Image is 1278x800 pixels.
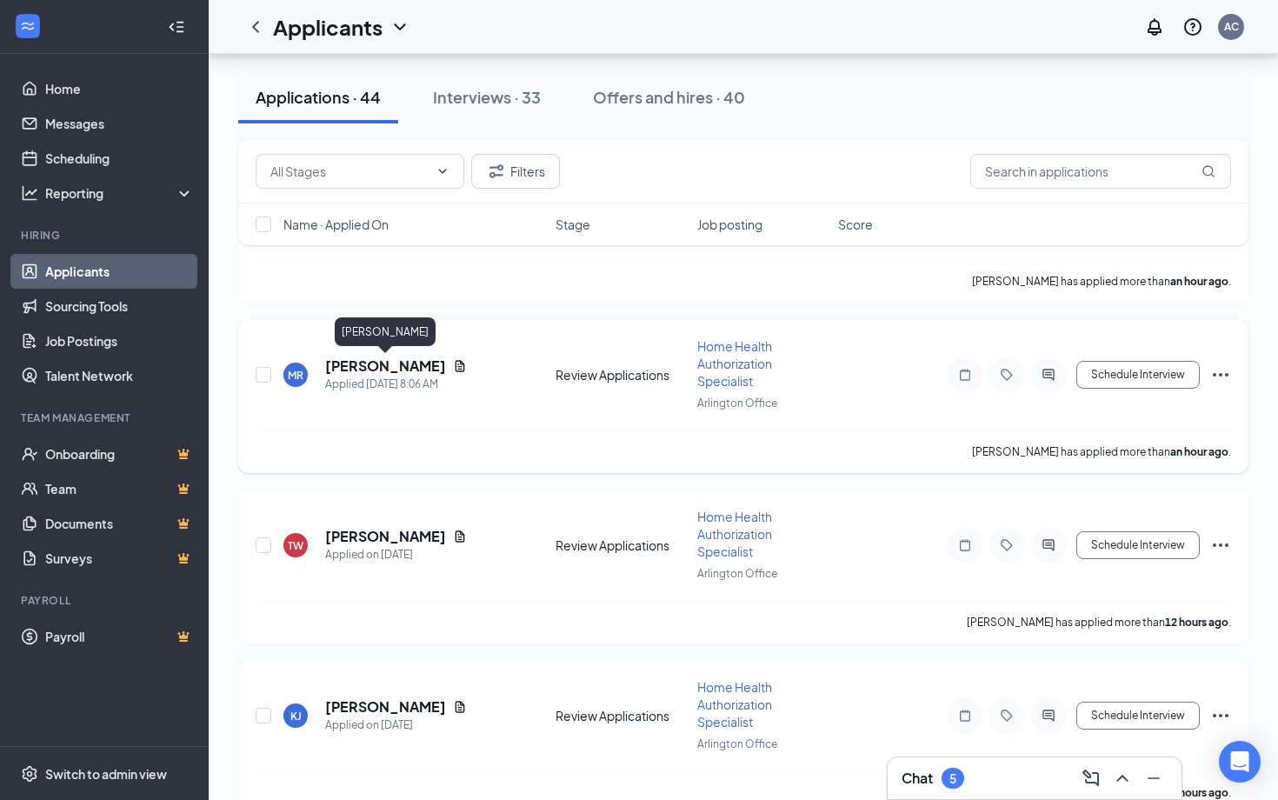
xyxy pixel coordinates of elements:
[697,216,762,233] span: Job posting
[697,397,777,410] span: Arlington Office
[556,537,687,554] div: Review Applications
[453,530,467,543] svg: Document
[996,709,1017,723] svg: Tag
[270,162,429,181] input: All Stages
[996,538,1017,552] svg: Tag
[902,769,933,788] h3: Chat
[1219,741,1261,783] div: Open Intercom Messenger
[45,541,194,576] a: SurveysCrown
[45,358,194,393] a: Talent Network
[1076,361,1200,389] button: Schedule Interview
[955,368,975,382] svg: Note
[996,368,1017,382] svg: Tag
[972,274,1231,289] p: [PERSON_NAME] has applied more than .
[45,254,194,289] a: Applicants
[21,593,190,608] div: Payroll
[486,161,507,182] svg: Filter
[1038,709,1059,723] svg: ActiveChat
[1076,702,1200,730] button: Schedule Interview
[45,106,194,141] a: Messages
[45,471,194,506] a: TeamCrown
[45,765,167,783] div: Switch to admin view
[949,771,956,786] div: 5
[21,410,190,425] div: Team Management
[1165,616,1228,629] b: 12 hours ago
[955,538,975,552] svg: Note
[436,164,449,178] svg: ChevronDown
[556,366,687,383] div: Review Applications
[325,357,446,376] h5: [PERSON_NAME]
[1224,19,1239,34] div: AC
[838,216,873,233] span: Score
[697,509,772,559] span: Home Health Authorization Specialist
[1165,786,1228,799] b: 14 hours ago
[433,86,541,108] div: Interviews · 33
[45,437,194,471] a: OnboardingCrown
[697,737,777,750] span: Arlington Office
[168,18,185,36] svg: Collapse
[325,546,467,563] div: Applied on [DATE]
[1077,764,1105,792] button: ComposeMessage
[389,17,410,37] svg: ChevronDown
[1170,445,1228,458] b: an hour ago
[1038,368,1059,382] svg: ActiveChat
[325,697,446,717] h5: [PERSON_NAME]
[245,17,266,37] svg: ChevronLeft
[1112,768,1133,789] svg: ChevronUp
[1143,768,1164,789] svg: Minimize
[1140,764,1168,792] button: Minimize
[1144,17,1165,37] svg: Notifications
[45,323,194,358] a: Job Postings
[45,506,194,541] a: DocumentsCrown
[697,679,772,730] span: Home Health Authorization Specialist
[325,717,467,734] div: Applied on [DATE]
[471,154,560,189] button: Filter Filters
[697,338,772,389] span: Home Health Authorization Specialist
[21,228,190,243] div: Hiring
[45,619,194,654] a: PayrollCrown
[335,317,436,346] div: [PERSON_NAME]
[556,707,687,724] div: Review Applications
[697,567,777,580] span: Arlington Office
[288,368,303,383] div: MR
[45,141,194,176] a: Scheduling
[325,376,467,393] div: Applied [DATE] 8:06 AM
[1170,275,1228,288] b: an hour ago
[1081,768,1102,789] svg: ComposeMessage
[1210,535,1231,556] svg: Ellipses
[21,184,38,202] svg: Analysis
[1201,164,1215,178] svg: MagnifyingGlass
[19,17,37,35] svg: WorkstreamLogo
[290,709,302,723] div: KJ
[967,615,1231,630] p: [PERSON_NAME] has applied more than .
[45,289,194,323] a: Sourcing Tools
[453,700,467,714] svg: Document
[45,184,195,202] div: Reporting
[1182,17,1203,37] svg: QuestionInfo
[288,538,303,553] div: TW
[955,709,975,723] svg: Note
[972,444,1231,459] p: [PERSON_NAME] has applied more than .
[1210,705,1231,726] svg: Ellipses
[593,86,745,108] div: Offers and hires · 40
[45,71,194,106] a: Home
[256,86,381,108] div: Applications · 44
[453,359,467,373] svg: Document
[1210,364,1231,385] svg: Ellipses
[273,12,383,42] h1: Applicants
[556,216,590,233] span: Stage
[283,216,389,233] span: Name · Applied On
[21,765,38,783] svg: Settings
[1108,764,1136,792] button: ChevronUp
[970,154,1231,189] input: Search in applications
[1038,538,1059,552] svg: ActiveChat
[325,527,446,546] h5: [PERSON_NAME]
[1076,531,1200,559] button: Schedule Interview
